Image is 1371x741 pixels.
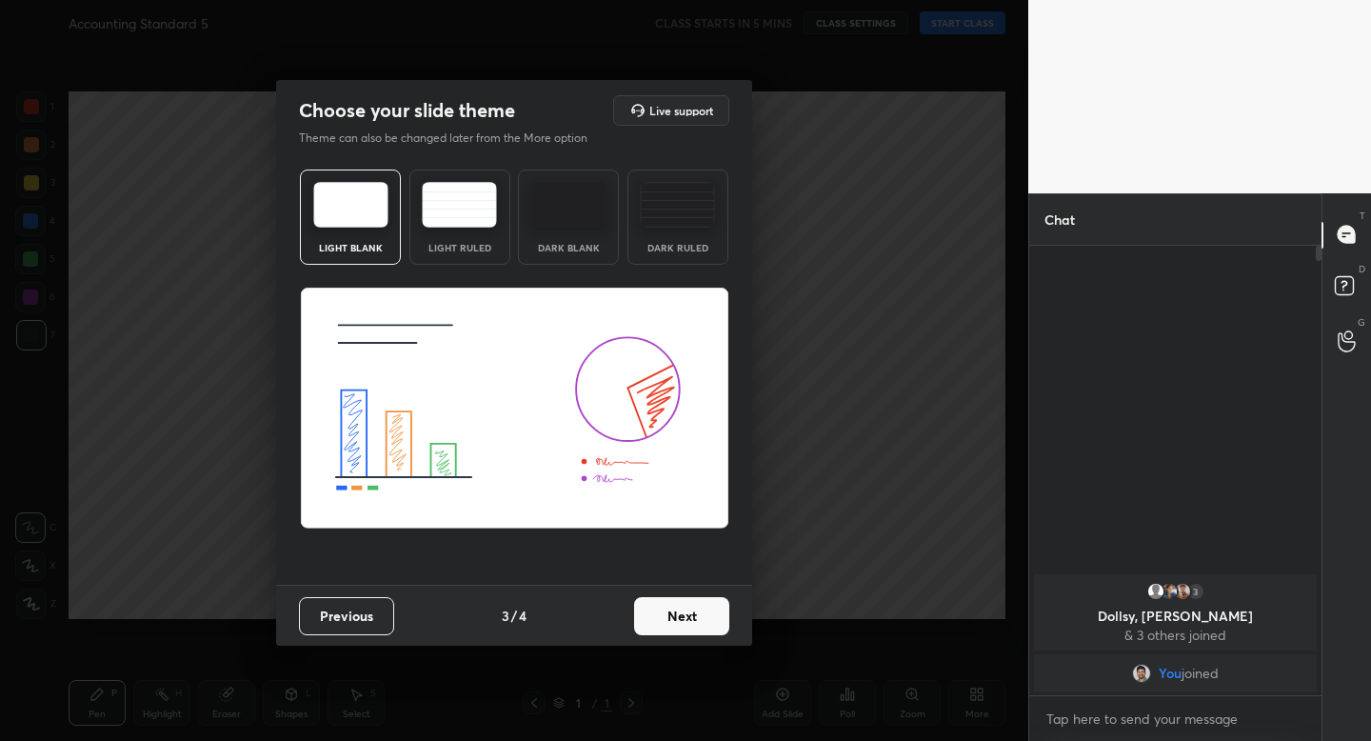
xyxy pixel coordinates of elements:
p: T [1360,209,1365,223]
p: G [1358,315,1365,330]
h4: 4 [519,606,527,626]
p: Theme can also be changed later from the More option [299,130,607,147]
div: Light Blank [312,243,388,252]
img: 3 [1173,582,1192,601]
div: 3 [1186,582,1205,601]
img: 9334d1c78b9843dab4e6b17bc4016418.jpg [1160,582,1179,601]
span: joined [1182,666,1219,681]
div: Dark Ruled [640,243,716,252]
div: Dark Blank [530,243,606,252]
p: & 3 others joined [1045,628,1305,643]
img: darkTheme.f0cc69e5.svg [531,182,606,228]
h2: Choose your slide theme [299,98,515,123]
img: 1ebc9903cf1c44a29e7bc285086513b0.jpg [1132,664,1151,683]
img: default.png [1146,582,1165,601]
p: Chat [1029,194,1090,245]
button: Next [634,597,729,635]
span: You [1159,666,1182,681]
button: Previous [299,597,394,635]
img: lightTheme.e5ed3b09.svg [313,182,388,228]
div: grid [1029,571,1321,696]
img: darkRuledTheme.de295e13.svg [640,182,715,228]
p: Dollsy, [PERSON_NAME] [1045,609,1305,624]
img: lightRuledTheme.5fabf969.svg [422,182,497,228]
p: D [1359,262,1365,276]
h5: Live support [649,105,713,116]
div: Light Ruled [422,243,498,252]
h4: 3 [502,606,509,626]
img: lightThemeBanner.fbc32fad.svg [300,288,729,530]
h4: / [511,606,517,626]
